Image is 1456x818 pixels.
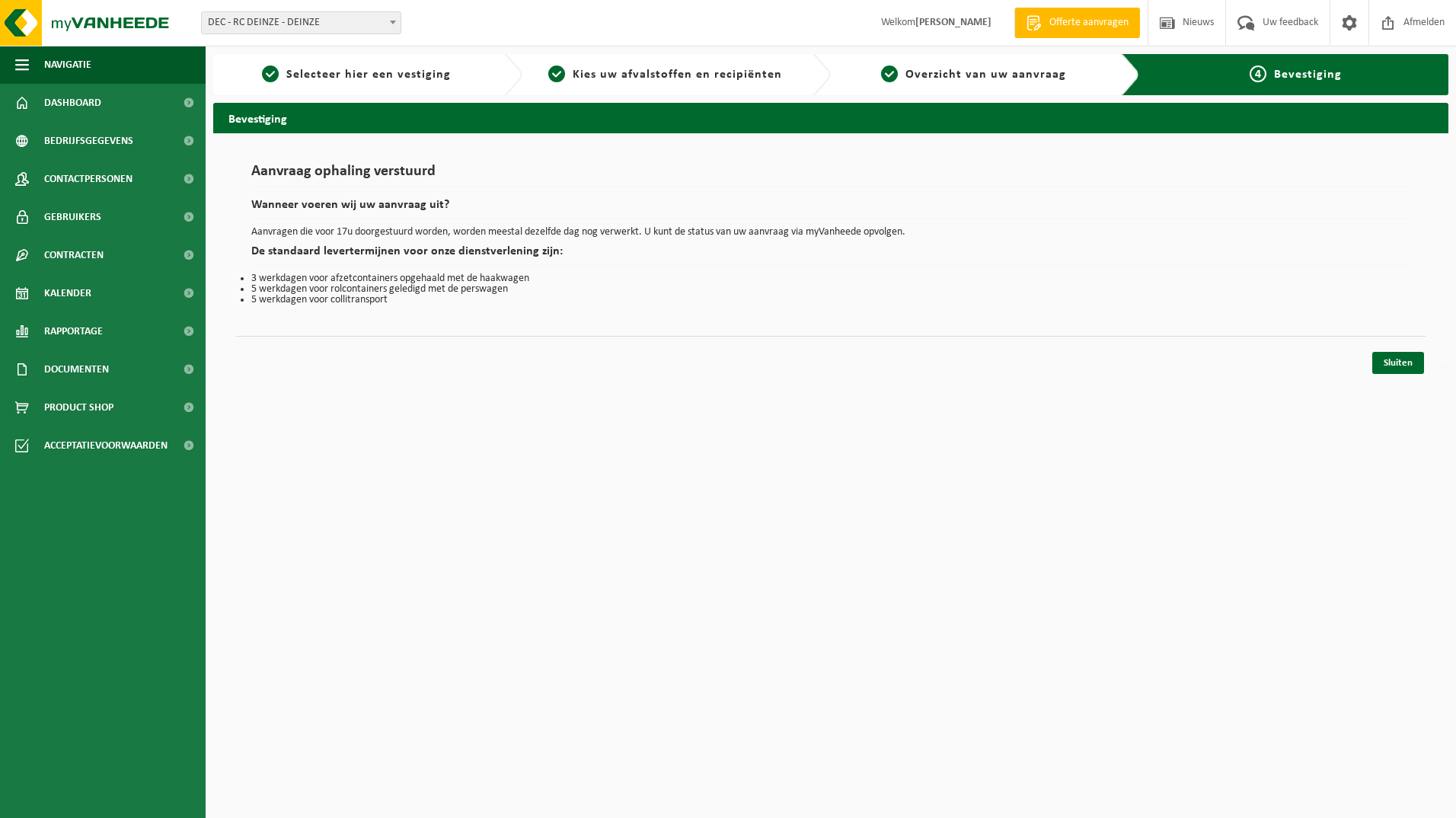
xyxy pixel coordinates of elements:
h1: Aanvraag ophaling verstuurd [251,164,1410,187]
a: Sluiten [1372,352,1424,374]
span: Selecteer hier een vestiging [286,69,451,81]
span: Navigatie [44,46,91,84]
span: Kalender [44,274,91,312]
li: 5 werkdagen voor rolcontainers geledigd met de perswagen [251,284,1410,295]
a: 1Selecteer hier een vestiging [221,66,492,84]
h2: De standaard levertermijnen voor onze dienstverlening zijn: [251,245,1410,266]
li: 3 werkdagen voor afzetcontainers opgehaald met de haakwagen [251,273,1410,284]
strong: [PERSON_NAME] [915,17,991,28]
span: Dashboard [44,84,101,122]
span: Kies uw afvalstoffen en recipiënten [573,69,782,81]
span: Gebruikers [44,198,101,236]
h2: Bevestiging [213,103,1448,133]
span: Rapportage [44,312,103,350]
span: Product Shop [44,388,113,427]
h2: Wanneer voeren wij uw aanvraag uit? [251,199,1410,219]
span: DEC - RC DEINZE - DEINZE [202,12,401,34]
li: 5 werkdagen voor collitransport [251,295,1410,305]
span: 4 [1250,66,1266,82]
a: Offerte aanvragen [1014,8,1140,38]
p: Aanvragen die voor 17u doorgestuurd worden, worden meestal dezelfde dag nog verwerkt. U kunt de s... [251,227,1410,238]
a: 2Kies uw afvalstoffen en recipiënten [530,66,801,84]
span: Overzicht van uw aanvraag [905,69,1066,81]
span: 3 [881,66,898,82]
span: Acceptatievoorwaarden [44,427,168,465]
span: Bevestiging [1274,69,1342,81]
span: 1 [262,66,279,82]
span: 2 [548,66,565,82]
span: DEC - RC DEINZE - DEINZE [201,11,401,34]
span: Documenten [44,350,109,388]
span: Contactpersonen [44,160,133,198]
span: Bedrijfsgegevens [44,122,133,160]
span: Offerte aanvragen [1046,15,1132,30]
a: 3Overzicht van uw aanvraag [838,66,1110,84]
span: Contracten [44,236,104,274]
